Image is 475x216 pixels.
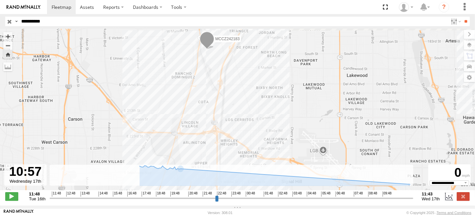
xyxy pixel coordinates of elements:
[3,62,12,71] label: Measure
[457,192,470,201] label: Close
[127,191,136,197] span: 16:48
[4,209,34,216] a: Visit our Website
[203,191,212,197] span: 21:48
[321,191,330,197] span: 05:48
[52,191,61,197] span: 11:48
[246,191,255,197] span: 00:48
[422,196,440,201] span: Wed 17th Sep 2025
[142,191,151,197] span: 17:48
[383,191,392,197] span: 09:48
[156,191,165,197] span: 18:48
[215,36,240,41] span: MCCZ242183
[5,192,18,201] label: Play/Stop
[99,191,108,197] span: 14:48
[293,191,302,197] span: 03:48
[448,17,462,26] label: Search Filter Options
[29,191,46,196] strong: 11:48
[14,17,19,26] label: Search Query
[354,191,363,197] span: 07:48
[3,41,12,50] button: Zoom out
[264,191,273,197] span: 01:48
[170,191,180,197] span: 19:48
[113,191,122,197] span: 15:48
[406,211,471,215] div: © Copyright 2025 -
[29,196,46,201] span: Tue 16th Sep 2025
[188,191,198,197] span: 20:48
[3,32,12,41] button: Zoom in
[208,211,232,215] div: Version: 308.01
[7,5,40,9] img: rand-logo.svg
[307,191,316,197] span: 04:48
[464,73,475,82] label: Map Settings
[278,191,287,197] span: 02:48
[422,191,440,196] strong: 11:43
[397,2,416,12] div: Zulema McIntosch
[231,191,241,197] span: 23:48
[429,165,470,180] div: 0
[439,2,449,12] i: ?
[437,211,471,215] a: Terms and Conditions
[336,191,345,197] span: 06:48
[217,191,226,197] span: 22:48
[368,191,377,197] span: 08:48
[66,191,75,197] span: 12:48
[81,191,90,197] span: 13:48
[3,50,12,59] button: Zoom Home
